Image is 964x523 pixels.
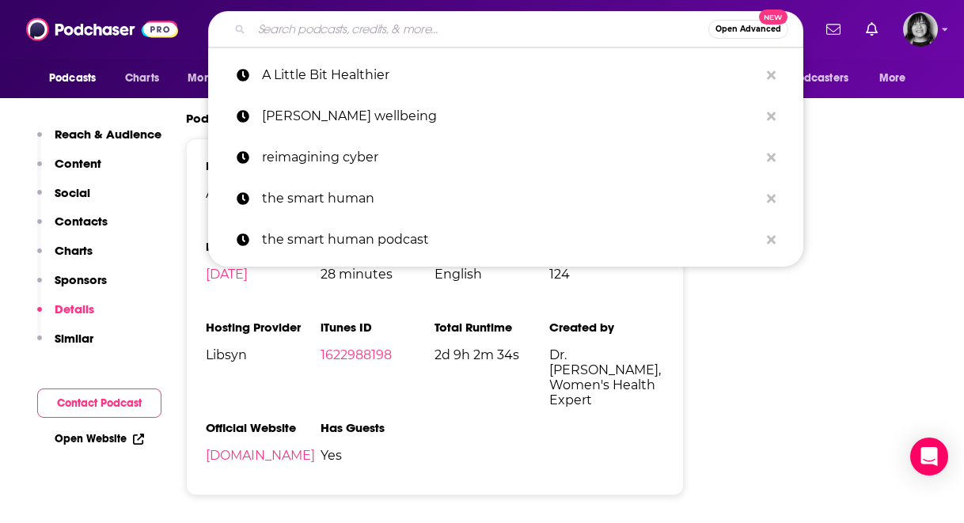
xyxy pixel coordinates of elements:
[435,347,549,362] span: 2d 9h 2m 34s
[262,96,759,137] p: liz earle wellbeing
[37,301,94,331] button: Details
[252,17,708,42] input: Search podcasts, credits, & more...
[206,420,321,435] h3: Official Website
[115,63,169,93] a: Charts
[208,178,803,219] a: the smart human
[321,320,435,335] h3: iTunes ID
[37,272,107,301] button: Sponsors
[55,185,90,200] p: Social
[903,12,938,47] button: Show profile menu
[206,267,248,282] a: [DATE]
[262,219,759,260] p: the smart human podcast
[37,185,90,214] button: Social
[37,156,101,185] button: Content
[715,25,781,33] span: Open Advanced
[26,14,178,44] img: Podchaser - Follow, Share and Rate Podcasts
[55,214,108,229] p: Contacts
[49,67,96,89] span: Podcasts
[55,156,101,171] p: Content
[125,67,159,89] span: Charts
[879,67,906,89] span: More
[435,320,549,335] h3: Total Runtime
[321,448,435,463] span: Yes
[37,331,93,360] button: Similar
[55,243,93,258] p: Charts
[262,178,759,219] p: the smart human
[435,267,549,282] span: English
[186,111,276,126] h2: Podcast Details
[549,267,664,282] span: 124
[37,388,161,418] button: Contact Podcast
[206,158,321,173] h3: Podcast Status
[208,55,803,96] a: A Little Bit Healthier
[206,239,321,254] h3: Latest Episode
[549,347,664,407] span: Dr. [PERSON_NAME], Women's Health Expert
[549,320,664,335] h3: Created by
[176,63,264,93] button: open menu
[206,448,315,463] a: [DOMAIN_NAME]
[868,63,926,93] button: open menu
[321,267,435,282] span: 28 minutes
[820,16,847,43] a: Show notifications dropdown
[55,331,93,346] p: Similar
[262,137,759,178] p: reimagining cyber
[206,347,321,362] span: Libsyn
[37,127,161,156] button: Reach & Audience
[910,438,948,476] div: Open Intercom Messenger
[55,301,94,316] p: Details
[208,137,803,178] a: reimagining cyber
[208,96,803,137] a: [PERSON_NAME] wellbeing
[55,127,161,142] p: Reach & Audience
[188,67,244,89] span: Monitoring
[762,63,871,93] button: open menu
[37,214,108,243] button: Contacts
[321,420,435,435] h3: Has Guests
[38,63,116,93] button: open menu
[759,9,788,25] span: New
[208,219,803,260] a: the smart human podcast
[772,67,848,89] span: For Podcasters
[206,186,321,201] div: Active
[903,12,938,47] span: Logged in as parkdalepublicity1
[903,12,938,47] img: User Profile
[206,320,321,335] h3: Hosting Provider
[321,347,392,362] a: 1622988198
[860,16,884,43] a: Show notifications dropdown
[208,11,803,47] div: Search podcasts, credits, & more...
[55,272,107,287] p: Sponsors
[708,20,788,39] button: Open AdvancedNew
[55,432,144,445] a: Open Website
[262,55,759,96] p: A Little Bit Healthier
[37,243,93,272] button: Charts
